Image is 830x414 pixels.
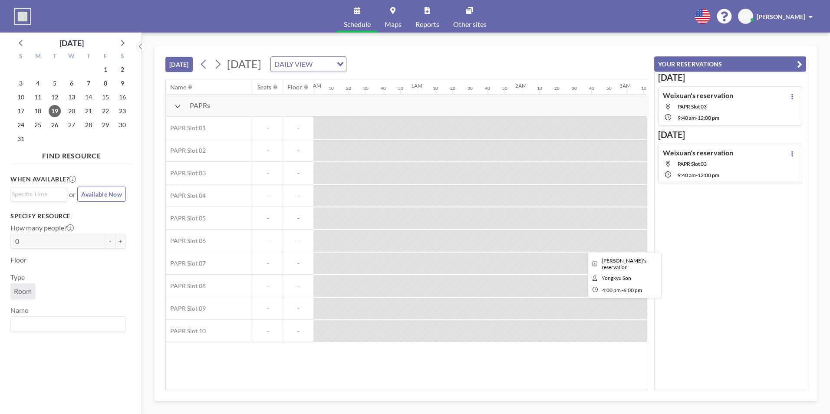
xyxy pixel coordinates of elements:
[32,105,44,117] span: Monday, August 18, 2025
[99,91,112,103] span: Friday, August 15, 2025
[253,124,283,132] span: -
[170,83,186,91] div: Name
[32,91,44,103] span: Monday, August 11, 2025
[696,172,698,178] span: -
[515,82,527,89] div: 2AM
[46,51,63,62] div: T
[30,51,46,62] div: M
[663,148,733,157] h4: Weixuan's reservation
[115,234,126,249] button: +
[257,83,271,91] div: Seats
[166,169,206,177] span: PAPR Slot 03
[166,260,206,267] span: PAPR Slot 07
[678,161,707,167] span: PAPR Slot 03
[116,63,128,76] span: Saturday, August 2, 2025
[166,124,206,132] span: PAPR Slot 01
[66,119,78,131] span: Wednesday, August 27, 2025
[307,82,321,89] div: 12AM
[287,83,302,91] div: Floor
[740,13,751,20] span: WX
[10,256,26,264] label: Floor
[411,82,422,89] div: 1AM
[678,115,696,121] span: 9:40 AM
[283,260,313,267] span: -
[15,91,27,103] span: Sunday, August 10, 2025
[589,85,594,91] div: 40
[485,85,490,91] div: 40
[602,275,631,281] span: Yongkyu Son
[15,77,27,89] span: Sunday, August 3, 2025
[82,119,95,131] span: Thursday, August 28, 2025
[166,192,206,200] span: PAPR Slot 04
[11,317,125,332] div: Search for option
[166,237,206,245] span: PAPR Slot 06
[450,85,455,91] div: 20
[253,282,283,290] span: -
[253,237,283,245] span: -
[99,119,112,131] span: Friday, August 29, 2025
[59,37,84,49] div: [DATE]
[66,77,78,89] span: Wednesday, August 6, 2025
[663,91,733,100] h4: Weixuan's reservation
[166,147,206,154] span: PAPR Slot 02
[398,85,403,91] div: 50
[678,103,707,110] span: PAPR Slot 03
[346,85,351,91] div: 20
[253,327,283,335] span: -
[654,56,806,72] button: YOUR RESERVATIONS
[283,214,313,222] span: -
[80,51,97,62] div: T
[572,85,577,91] div: 30
[63,51,80,62] div: W
[283,282,313,290] span: -
[253,260,283,267] span: -
[253,147,283,154] span: -
[453,21,487,28] span: Other sites
[32,119,44,131] span: Monday, August 25, 2025
[10,148,133,160] h4: FIND RESOURCE
[606,85,612,91] div: 50
[623,287,642,293] span: 6:00 PM
[283,305,313,312] span: -
[99,77,112,89] span: Friday, August 8, 2025
[273,59,314,70] span: DAILY VIEW
[502,85,507,91] div: 50
[82,91,95,103] span: Thursday, August 14, 2025
[658,72,802,83] h3: [DATE]
[99,105,112,117] span: Friday, August 22, 2025
[10,212,126,220] h3: Specify resource
[363,85,369,91] div: 30
[283,169,313,177] span: -
[415,21,439,28] span: Reports
[66,91,78,103] span: Wednesday, August 13, 2025
[227,57,261,70] span: [DATE]
[468,85,473,91] div: 30
[15,119,27,131] span: Sunday, August 24, 2025
[166,214,206,222] span: PAPR Slot 05
[658,129,802,140] h3: [DATE]
[10,306,28,315] label: Name
[537,85,542,91] div: 10
[602,257,646,270] span: Yongkyu's reservation
[315,59,332,70] input: Search for option
[622,287,623,293] span: -
[253,192,283,200] span: -
[166,305,206,312] span: PAPR Slot 09
[165,57,193,72] button: [DATE]
[329,85,334,91] div: 10
[698,115,719,121] span: 12:00 PM
[433,85,438,91] div: 10
[554,85,560,91] div: 20
[14,8,31,25] img: organization-logo
[698,172,719,178] span: 12:00 PM
[15,133,27,145] span: Sunday, August 31, 2025
[344,21,371,28] span: Schedule
[49,91,61,103] span: Tuesday, August 12, 2025
[116,91,128,103] span: Saturday, August 16, 2025
[116,105,128,117] span: Saturday, August 23, 2025
[82,77,95,89] span: Thursday, August 7, 2025
[49,77,61,89] span: Tuesday, August 5, 2025
[77,187,126,202] button: Available Now
[381,85,386,91] div: 40
[12,319,121,330] input: Search for option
